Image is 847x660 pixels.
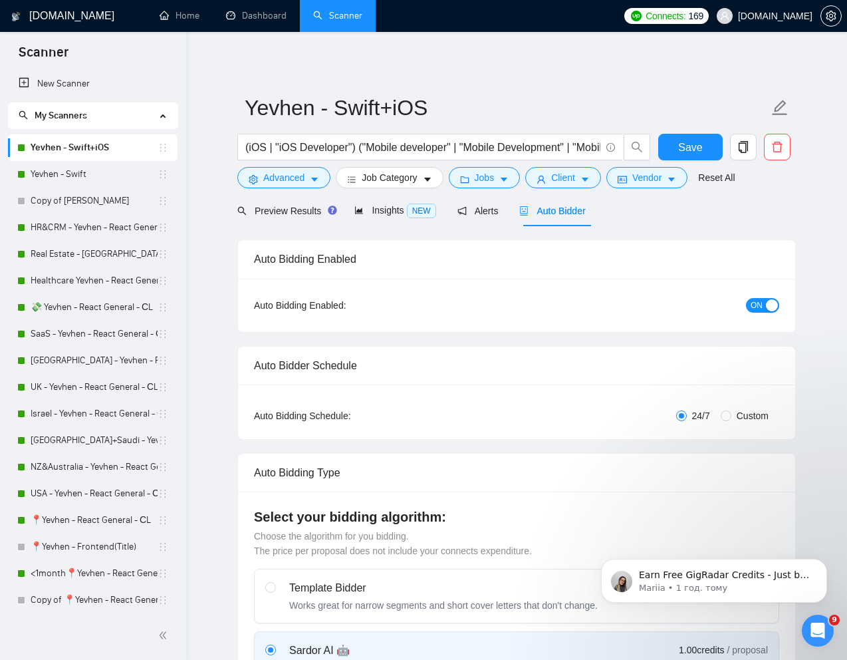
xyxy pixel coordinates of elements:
[158,542,168,552] span: holder
[8,454,178,480] li: NZ&Australia - Yevhen - React General - СL
[687,409,715,423] span: 24/7
[460,174,469,184] span: folder
[727,643,768,657] span: / proposal
[667,174,676,184] span: caret-down
[8,43,79,71] span: Scanner
[31,347,158,374] a: [GEOGRAPHIC_DATA] - Yevhen - React General - СL
[731,409,774,423] span: Custom
[226,10,287,21] a: dashboardDashboard
[158,568,168,579] span: holder
[658,134,723,160] button: Save
[158,302,168,313] span: holder
[336,167,443,188] button: barsJob Categorycaret-down
[35,110,87,121] span: My Scanners
[354,205,435,216] span: Insights
[457,206,467,216] span: notification
[362,170,417,185] span: Job Category
[751,298,763,313] span: ON
[31,294,158,321] a: 💸 Yevhen - React General - СL
[525,167,601,188] button: userClientcaret-down
[820,5,842,27] button: setting
[731,141,756,153] span: copy
[31,267,158,294] a: Healthcare Yevhen - React General - СL
[31,321,158,347] a: SaaS - Yevhen - React General - СL
[551,170,575,185] span: Client
[249,174,258,184] span: setting
[499,174,509,184] span: caret-down
[618,174,627,184] span: idcard
[689,9,703,23] span: 169
[457,206,499,216] span: Alerts
[631,11,642,21] img: upwork-logo.png
[326,204,338,216] div: Tooltip anchor
[11,6,21,27] img: logo
[158,629,172,642] span: double-left
[8,161,178,188] li: Yevhen - Swift
[160,10,199,21] a: homeHome
[237,206,333,216] span: Preview Results
[8,267,178,294] li: Healthcare Yevhen - React General - СL
[254,508,779,526] h4: Select your bidding algorithm:
[632,170,662,185] span: Vendor
[31,507,158,534] a: 📍Yevhen - React General - СL
[407,204,436,218] span: NEW
[158,329,168,339] span: holder
[31,161,158,188] a: Yevhen - Swift
[8,480,178,507] li: USA - Yevhen - React General - СL
[771,99,788,116] span: edit
[245,139,600,156] input: Search Freelance Jobs...
[764,134,790,160] button: delete
[679,643,724,657] span: 1.00 credits
[8,294,178,321] li: 💸 Yevhen - React General - СL
[31,241,158,267] a: Real Estate - [GEOGRAPHIC_DATA] - React General - СL
[8,214,178,241] li: HR&CRM - Yevhen - React General - СL
[158,196,168,206] span: holder
[581,531,847,624] iframe: Intercom notifications повідомлення
[606,143,615,152] span: info-circle
[8,587,178,613] li: Copy of 📍Yevhen - React General - СL
[31,560,158,587] a: <1month📍Yevhen - React General - СL
[646,9,685,23] span: Connects:
[829,615,840,625] span: 9
[720,11,729,21] span: user
[624,134,650,160] button: search
[8,427,178,454] li: UAE+Saudi - Yevhen - React General - СL
[158,222,168,233] span: holder
[354,206,364,215] span: area-chart
[449,167,521,188] button: folderJobscaret-down
[8,534,178,560] li: 📍Yevhen - Frontend(Title)
[254,409,429,423] div: Auto Bidding Schedule:
[31,454,158,480] a: NZ&Australia - Yevhen - React General - СL
[245,91,769,124] input: Scanner name...
[31,134,158,161] a: Yevhen - Swift+iOS
[698,170,735,185] a: Reset All
[19,110,87,121] span: My Scanners
[237,206,247,216] span: search
[158,275,168,286] span: holder
[313,10,362,21] a: searchScanner
[8,507,178,534] li: 📍Yevhen - React General - СL
[475,170,495,185] span: Jobs
[678,139,702,156] span: Save
[624,141,650,153] span: search
[8,401,178,427] li: Israel - Yevhen - React General - СL
[158,169,168,180] span: holder
[237,167,330,188] button: settingAdvancedcaret-down
[31,214,158,241] a: HR&CRM - Yevhen - React General - СL
[8,374,178,401] li: UK - Yevhen - React General - СL
[8,347,178,374] li: Switzerland - Yevhen - React General - СL
[31,427,158,454] a: [GEOGRAPHIC_DATA]+Saudi - Yevhen - React General - СL
[254,454,779,492] div: Auto Bidding Type
[254,347,779,385] div: Auto Bidder Schedule
[31,587,158,613] a: Copy of 📍Yevhen - React General - СL
[158,515,168,526] span: holder
[8,560,178,587] li: <1month📍Yevhen - React General - СL
[158,488,168,499] span: holder
[8,321,178,347] li: SaaS - Yevhen - React General - СL
[254,240,779,278] div: Auto Bidding Enabled
[8,188,178,214] li: Copy of Yevhen - Swift
[289,599,598,612] div: Works great for narrow segments and short cover letters that don't change.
